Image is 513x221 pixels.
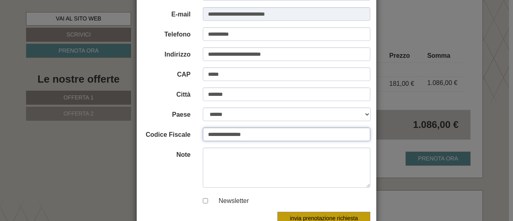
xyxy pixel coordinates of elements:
[137,128,197,140] label: Codice Fiscale
[137,87,197,99] label: Città
[211,197,249,206] label: Newsletter
[137,47,197,59] label: Indirizzo
[137,27,197,39] label: Telefono
[137,67,197,79] label: CAP
[137,148,197,160] label: Note
[137,7,197,19] label: E-mail
[137,107,197,120] label: Paese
